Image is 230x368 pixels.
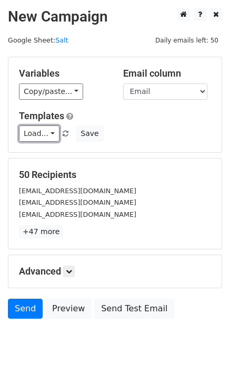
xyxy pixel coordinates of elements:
[19,266,211,277] h5: Advanced
[19,83,83,100] a: Copy/paste...
[19,211,136,218] small: [EMAIL_ADDRESS][DOMAIN_NAME]
[19,68,107,79] h5: Variables
[8,299,43,319] a: Send
[8,8,222,26] h2: New Campaign
[19,169,211,181] h5: 50 Recipients
[177,318,230,368] iframe: Chat Widget
[19,187,136,195] small: [EMAIL_ADDRESS][DOMAIN_NAME]
[8,36,68,44] small: Google Sheet:
[123,68,212,79] h5: Email column
[76,125,103,142] button: Save
[94,299,174,319] a: Send Test Email
[152,35,222,46] span: Daily emails left: 50
[45,299,92,319] a: Preview
[19,125,59,142] a: Load...
[152,36,222,44] a: Daily emails left: 50
[19,225,63,238] a: +47 more
[55,36,68,44] a: Salt
[19,198,136,206] small: [EMAIL_ADDRESS][DOMAIN_NAME]
[19,110,64,121] a: Templates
